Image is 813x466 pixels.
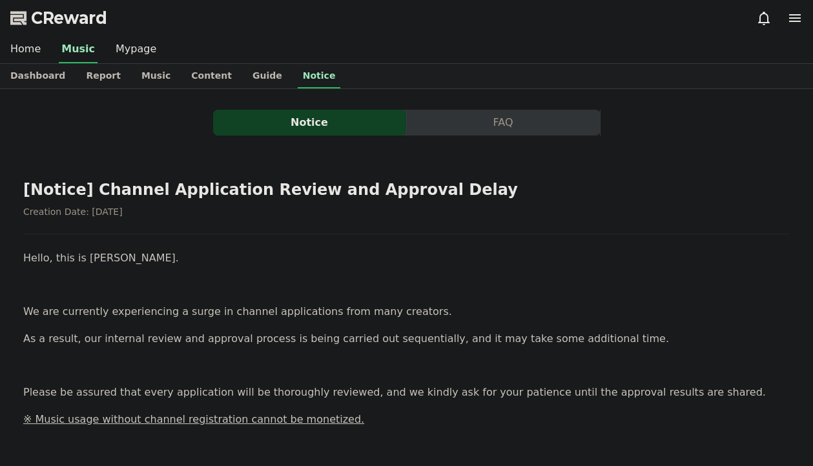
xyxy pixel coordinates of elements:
[213,110,406,136] button: Notice
[131,64,181,88] a: Music
[181,64,242,88] a: Content
[23,330,790,347] p: As a result, our internal review and approval process is being carried out sequentially, and it m...
[23,179,790,200] h2: [Notice] Channel Application Review and Approval Delay
[59,36,98,63] a: Music
[242,64,293,88] a: Guide
[23,250,790,267] p: Hello, this is [PERSON_NAME].
[407,110,601,136] a: FAQ
[407,110,600,136] button: FAQ
[213,110,407,136] a: Notice
[31,8,107,28] span: CReward
[298,64,341,88] a: Notice
[105,36,167,63] a: Mypage
[23,413,364,425] u: ※ Music usage without channel registration cannot be monetized.
[10,8,107,28] a: CReward
[23,303,790,320] p: We are currently experiencing a surge in channel applications from many creators.
[76,64,131,88] a: Report
[23,207,123,217] span: Creation Date: [DATE]
[23,384,790,401] p: Please be assured that every application will be thoroughly reviewed, and we kindly ask for your ...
